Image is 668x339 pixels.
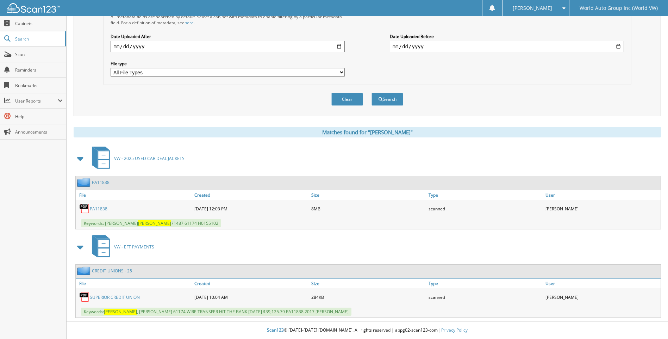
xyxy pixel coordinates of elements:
[544,290,661,304] div: [PERSON_NAME]
[15,51,63,57] span: Scan
[111,14,345,26] div: All metadata fields are searched by default. Select a cabinet with metadata to enable filtering b...
[310,290,426,304] div: 284KB
[76,279,193,288] a: File
[15,82,63,88] span: Bookmarks
[104,309,137,315] span: [PERSON_NAME]
[114,155,185,161] span: VW - 2025 USED CAR DEAL JACKETS
[15,98,58,104] span: User Reports
[79,292,90,302] img: PDF.png
[67,322,668,339] div: © [DATE]-[DATE] [DOMAIN_NAME]. All rights reserved | appg02-scan123-com |
[88,233,154,261] a: VW - EFT PAYMENTS
[77,266,92,275] img: folder2.png
[90,206,107,212] a: PA11838
[92,179,110,185] a: PA11838
[310,279,426,288] a: Size
[138,220,171,226] span: [PERSON_NAME]
[390,41,624,52] input: end
[88,144,185,172] a: VW - 2025 USED CAR DEAL JACKETS
[81,308,351,316] span: Keywords: , [PERSON_NAME] 61174 WIRE TRANSFER HIT THE BANK [DATE] $39,125.79 PA11838 2017 [PERSON...
[114,244,154,250] span: VW - EFT PAYMENTS
[185,20,194,26] a: here
[193,290,310,304] div: [DATE] 10:04 AM
[372,93,403,106] button: Search
[92,268,132,274] a: CREDIT UNIONS - 25
[77,178,92,187] img: folder2.png
[15,67,63,73] span: Reminders
[111,41,345,52] input: start
[427,290,544,304] div: scanned
[331,93,363,106] button: Clear
[90,294,140,300] a: SUPERIOR CREDIT UNION
[15,129,63,135] span: Announcements
[310,190,426,200] a: Size
[193,190,310,200] a: Created
[390,33,624,39] label: Date Uploaded Before
[544,279,661,288] a: User
[544,190,661,200] a: User
[193,202,310,216] div: [DATE] 12:03 PM
[111,33,345,39] label: Date Uploaded After
[74,127,661,137] div: Matches found for "[PERSON_NAME]"
[580,6,658,10] span: World Auto Group Inc (World VW)
[441,327,468,333] a: Privacy Policy
[111,61,345,67] label: File type
[76,190,193,200] a: File
[15,20,63,26] span: Cabinets
[15,36,62,42] span: Search
[193,279,310,288] a: Created
[267,327,284,333] span: Scan123
[15,113,63,119] span: Help
[427,279,544,288] a: Type
[427,190,544,200] a: Type
[633,305,668,339] iframe: Chat Widget
[310,202,426,216] div: 8MB
[544,202,661,216] div: [PERSON_NAME]
[427,202,544,216] div: scanned
[513,6,552,10] span: [PERSON_NAME]
[81,219,221,227] span: Keywords: [PERSON_NAME] 71487 61174 H0155102
[7,3,60,13] img: scan123-logo-white.svg
[79,203,90,214] img: PDF.png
